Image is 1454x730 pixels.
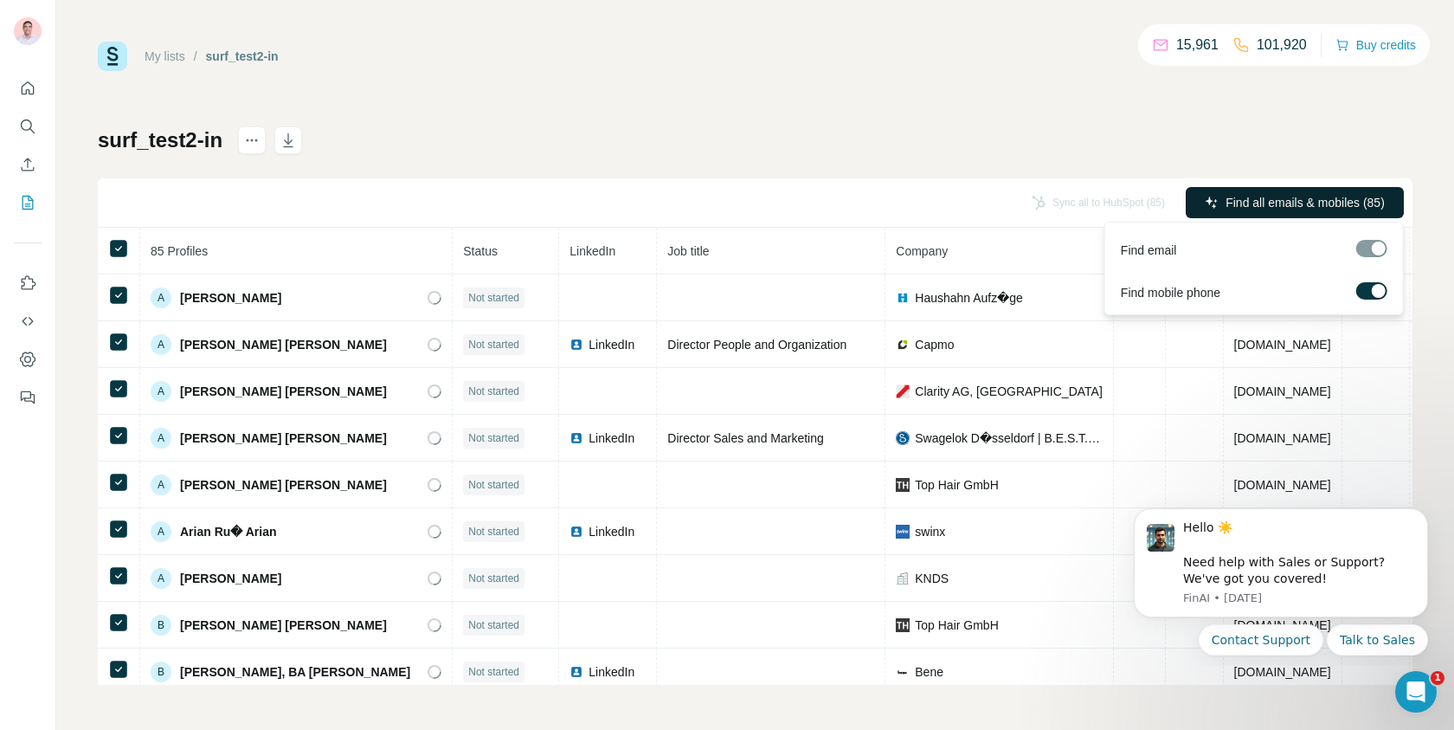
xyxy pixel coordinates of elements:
span: Not started [468,571,519,586]
span: [PERSON_NAME] [180,289,281,307]
button: Buy credits [1335,33,1416,57]
span: Clarity AG, [GEOGRAPHIC_DATA] [915,383,1103,400]
div: A [151,521,171,542]
span: [PERSON_NAME] [PERSON_NAME] [180,430,387,447]
button: Find all emails & mobiles (85) [1186,187,1404,218]
span: [PERSON_NAME] [PERSON_NAME] [180,336,387,353]
span: Find all emails & mobiles (85) [1226,194,1385,211]
div: A [151,475,171,495]
span: Job title [667,244,709,258]
li: / [194,48,197,65]
span: [PERSON_NAME] [PERSON_NAME] [180,383,387,400]
a: My lists [145,49,185,63]
span: [PERSON_NAME] [PERSON_NAME] [180,617,387,634]
span: [DOMAIN_NAME] [1234,665,1331,679]
span: swinx [915,523,945,540]
span: Not started [468,290,519,306]
button: Dashboard [14,344,42,375]
div: A [151,287,171,308]
button: My lists [14,187,42,218]
span: [PERSON_NAME], BA [PERSON_NAME] [180,663,410,681]
span: Haushahn Aufz�ge [915,289,1023,307]
img: company-logo [896,665,910,679]
span: Director Sales and Marketing [667,431,824,445]
img: LinkedIn logo [569,525,583,539]
div: A [151,334,171,355]
button: Use Surfe on LinkedIn [14,268,42,299]
span: Top Hair GmbH [915,617,998,634]
img: company-logo [896,431,910,445]
span: [DOMAIN_NAME] [1234,384,1331,398]
span: Not started [468,384,519,399]
span: Not started [468,337,519,352]
img: company-logo [896,525,910,539]
iframe: Intercom notifications message [1108,494,1454,666]
span: [DOMAIN_NAME] [1234,478,1331,492]
span: KNDS [915,570,949,587]
span: LinkedIn [589,523,634,540]
img: company-logo [896,291,910,305]
img: Surfe Logo [98,42,127,71]
img: company-logo [896,338,910,352]
span: LinkedIn [589,663,634,681]
h1: surf_test2-in [98,126,222,154]
span: Top Hair GmbH [915,476,998,494]
iframe: Intercom live chat [1395,671,1437,713]
p: 15,961 [1176,35,1219,55]
button: Use Surfe API [14,306,42,337]
div: B [151,662,171,682]
span: LinkedIn [589,336,634,353]
button: Enrich CSV [14,149,42,180]
div: A [151,428,171,449]
img: Avatar [14,17,42,45]
span: Not started [468,617,519,633]
span: Not started [468,430,519,446]
button: Search [14,111,42,142]
div: A [151,568,171,589]
img: company-logo [896,618,910,632]
span: Not started [468,664,519,680]
span: Company [896,244,948,258]
span: [PERSON_NAME] [180,570,281,587]
img: LinkedIn logo [569,665,583,679]
img: LinkedIn logo [569,338,583,352]
span: 1 [1431,671,1444,685]
span: LinkedIn [569,244,615,258]
div: B [151,615,171,636]
span: LinkedIn [589,430,634,447]
span: Swagelok D�sseldorf | B.E.S.T. Fluidsysteme GmbH [915,430,1103,447]
span: Bene [915,663,943,681]
div: surf_test2-in [206,48,279,65]
span: Not started [468,524,519,539]
img: company-logo [896,384,910,398]
span: Capmo [915,336,954,353]
span: 85 Profiles [151,244,208,258]
button: Quick start [14,73,42,104]
button: actions [238,126,266,154]
img: LinkedIn logo [569,431,583,445]
span: Arian Ru� Arian [180,523,277,540]
span: [PERSON_NAME] [PERSON_NAME] [180,476,387,494]
span: [DOMAIN_NAME] [1234,338,1331,352]
span: Status [463,244,498,258]
span: Not started [468,477,519,493]
span: Director People and Organization [667,338,846,352]
span: Find email [1121,242,1177,259]
button: Feedback [14,382,42,413]
div: A [151,381,171,402]
img: company-logo [896,478,910,492]
p: 101,920 [1257,35,1307,55]
span: [DOMAIN_NAME] [1234,431,1331,445]
span: Find mobile phone [1121,284,1220,301]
